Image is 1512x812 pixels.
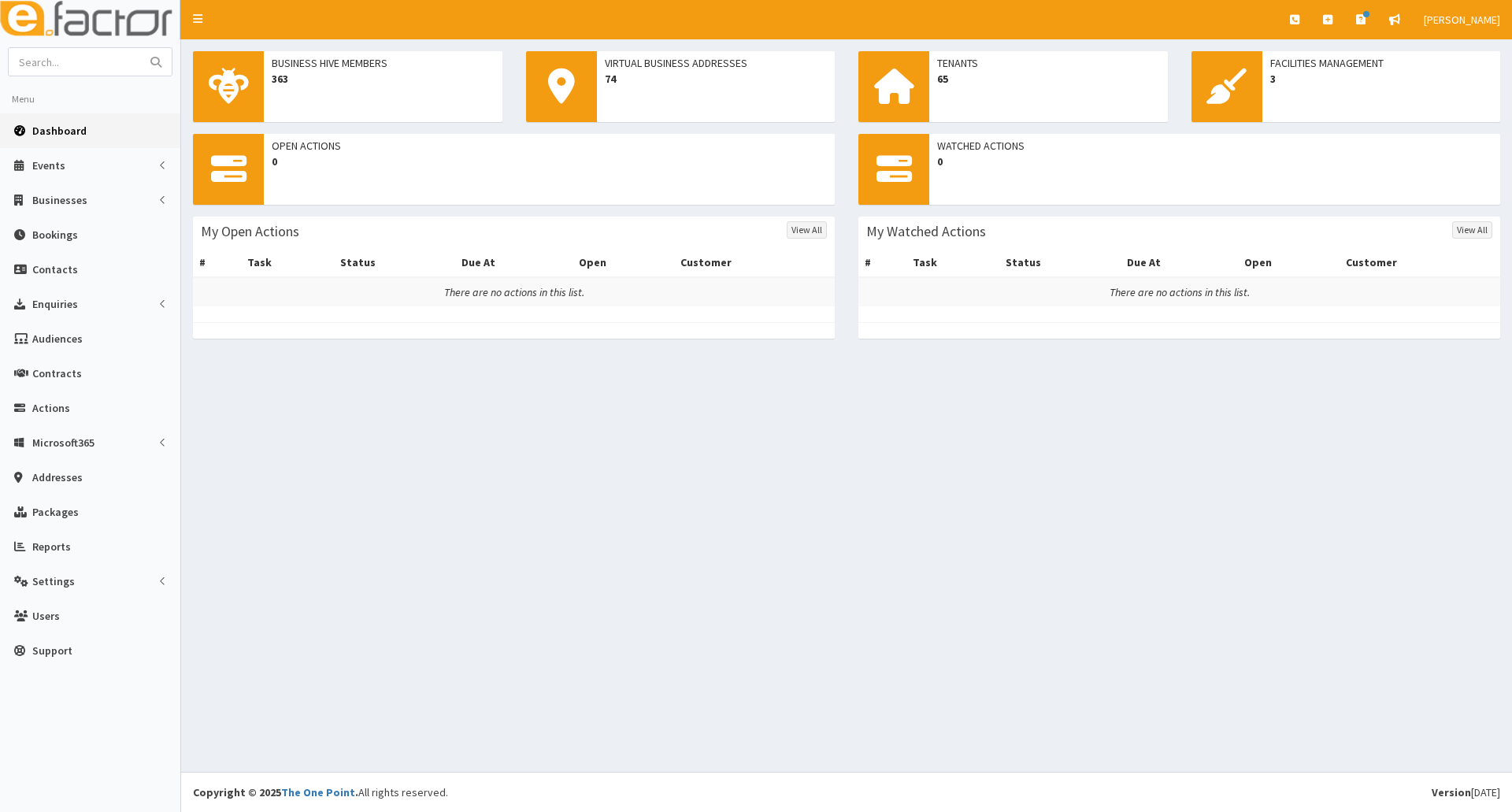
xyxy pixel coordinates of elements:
[573,248,674,277] th: Open
[32,262,78,276] span: Contacts
[193,248,241,277] th: #
[281,785,355,799] a: The One Point
[787,221,827,239] a: View All
[32,470,83,484] span: Addresses
[32,366,82,380] span: Contracts
[1424,13,1500,27] span: [PERSON_NAME]
[32,574,75,588] span: Settings
[1270,71,1493,87] span: 3
[32,332,83,346] span: Audiences
[201,224,299,239] h3: My Open Actions
[937,138,1492,154] span: Watched Actions
[32,505,79,519] span: Packages
[32,297,78,311] span: Enquiries
[32,436,94,450] span: Microsoft365
[32,193,87,207] span: Businesses
[181,772,1512,812] footer: All rights reserved.
[455,248,573,277] th: Due At
[1121,248,1238,277] th: Due At
[1432,784,1500,800] div: [DATE]
[272,154,827,169] span: 0
[32,401,70,415] span: Actions
[32,158,65,172] span: Events
[32,228,78,242] span: Bookings
[866,224,986,239] h3: My Watched Actions
[605,71,828,87] span: 74
[1238,248,1340,277] th: Open
[9,48,141,76] input: Search...
[1432,785,1471,799] b: Version
[906,248,1000,277] th: Task
[334,248,455,277] th: Status
[272,55,495,71] span: Business Hive Members
[32,124,87,138] span: Dashboard
[605,55,828,71] span: Virtual Business Addresses
[1340,248,1500,277] th: Customer
[1452,221,1492,239] a: View All
[937,154,1492,169] span: 0
[193,785,358,799] strong: Copyright © 2025 .
[674,248,835,277] th: Customer
[32,539,71,554] span: Reports
[32,609,60,623] span: Users
[272,138,827,154] span: Open Actions
[1110,285,1250,299] i: There are no actions in this list.
[444,285,584,299] i: There are no actions in this list.
[32,643,72,658] span: Support
[999,248,1121,277] th: Status
[272,71,495,87] span: 363
[241,248,335,277] th: Task
[937,71,1160,87] span: 65
[937,55,1160,71] span: Tenants
[1270,55,1493,71] span: Facilities Management
[858,248,906,277] th: #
